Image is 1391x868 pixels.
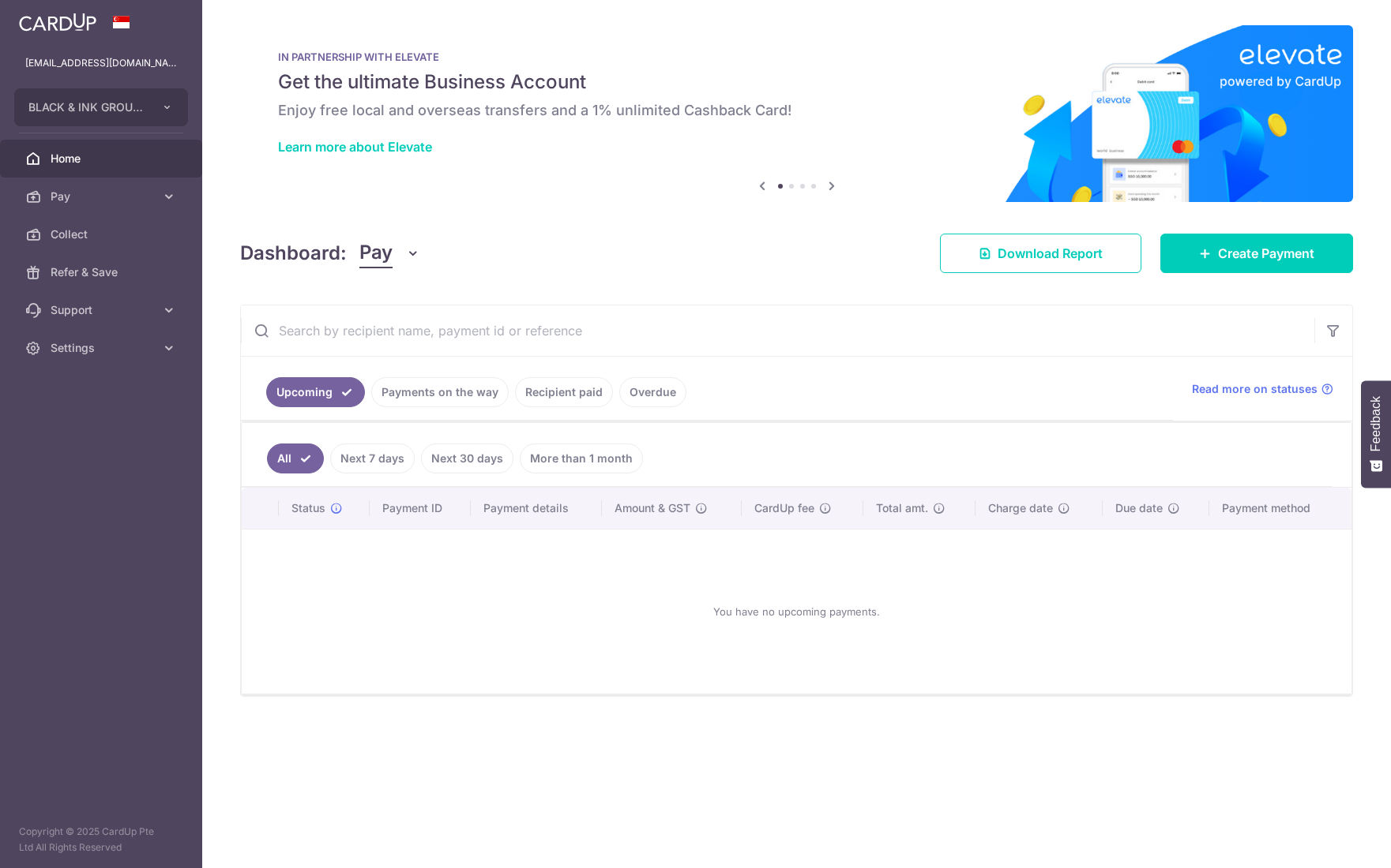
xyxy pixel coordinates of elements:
span: Charge date [988,500,1053,516]
th: Payment details [471,488,602,529]
button: Pay [359,238,420,268]
a: All [267,443,324,473]
a: More than 1 month [520,443,643,473]
span: Support [51,302,155,318]
span: Due date [1115,500,1163,516]
div: You have no upcoming payments. [261,542,1333,681]
a: Upcoming [266,377,365,407]
th: Payment method [1209,488,1352,529]
a: Read more on statuses [1192,381,1333,397]
a: Learn more about Elevate [278,139,432,155]
span: Home [51,151,155,166]
button: BLACK & INK GROUP PTE. LTD [14,88,188,126]
span: Pay [51,189,155,204]
span: Collect [51,226,155,242]
p: IN PARTNERSHIP WITH ELEVATE [278,51,1315,63]
span: Create Payment [1218,244,1314,263]
a: Overdue [619,377,686,407]
a: Payments on the way [371,377,509,407]
input: Search by recipient name, payment id or reference [241,305,1314,356]
a: Recipient paid [515,377,613,407]
span: Status [291,500,325,516]
span: BLACK & INK GROUP PTE. LTD [28,99,145,115]
img: CardUp [19,13,96,32]
a: Create Payment [1160,234,1353,273]
span: Read more on statuses [1192,381,1318,397]
span: Feedback [1369,396,1383,451]
button: Feedback - Show survey [1361,380,1391,488]
h4: Dashboard: [240,239,347,268]
th: Payment ID [370,488,471,529]
span: Pay [359,238,393,268]
span: Refer & Save [51,264,155,280]
a: Next 7 days [330,443,415,473]
span: CardUp fee [754,500,814,516]
span: Settings [51,340,155,356]
a: Download Report [940,234,1141,273]
p: [EMAIL_ADDRESS][DOMAIN_NAME] [25,55,177,71]
h6: Enjoy free local and overseas transfers and a 1% unlimited Cashback Card! [278,101,1315,120]
h5: Get the ultimate Business Account [278,69,1315,95]
span: Download Report [998,244,1103,263]
img: Renovation banner [240,25,1353,202]
span: Amount & GST [615,500,690,516]
span: Total amt. [876,500,928,516]
a: Next 30 days [421,443,513,473]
